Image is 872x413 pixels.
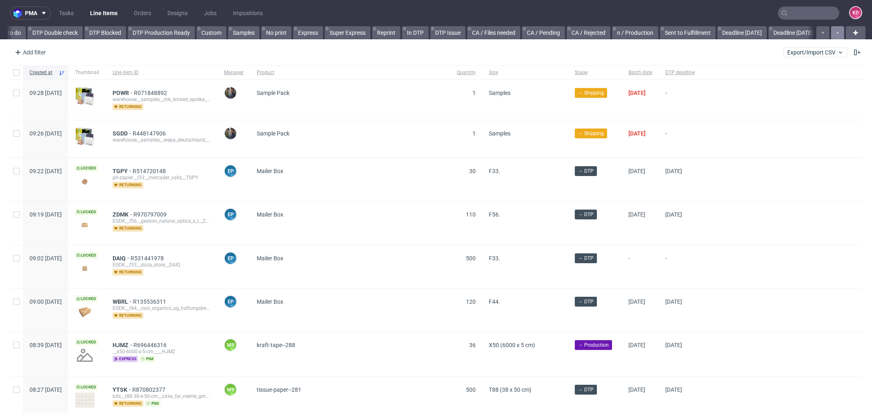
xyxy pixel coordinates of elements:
[467,26,520,39] a: CA / Files needed
[225,165,236,177] figcaption: EP
[257,298,283,305] span: Mailer Box
[14,9,25,18] img: logo
[665,386,682,393] span: [DATE]
[372,26,400,39] a: Reprint
[163,7,192,20] a: Designs
[665,130,695,148] span: -
[225,253,236,264] figcaption: EP
[75,219,95,230] img: version_two_editor_design
[75,252,98,259] span: Locked
[133,168,167,174] a: R514720148
[27,26,83,39] a: DTP Double check
[133,298,168,305] a: R135536311
[466,386,476,393] span: 500
[257,69,444,76] span: Product
[224,69,244,76] span: Manager
[113,69,211,76] span: Line item ID
[113,211,133,218] span: ZDMK
[29,90,62,96] span: 09:28 [DATE]
[257,168,283,174] span: Mailer Box
[578,298,594,305] span: → DTP
[784,47,847,57] button: Export/Import CSV
[665,90,695,110] span: -
[665,69,695,76] span: DTP deadline
[612,26,658,39] a: n / Production
[466,298,476,305] span: 120
[113,104,143,110] span: returning
[113,130,133,137] a: SGDD
[113,182,143,188] span: returning
[75,263,95,274] img: version_two_editor_design.png
[225,384,236,395] figcaption: MS
[489,168,500,174] span: F33.
[29,386,62,393] span: 08:27 [DATE]
[84,26,126,39] a: DTP Blocked
[75,127,95,147] img: sample-icon.16e107be6ad460a3e330.png
[29,342,62,348] span: 08:39 [DATE]
[293,26,323,39] a: Express
[628,386,645,393] span: [DATE]
[113,298,133,305] a: WBRL
[25,10,37,16] span: pma
[113,386,132,393] a: YTSK
[29,168,62,174] span: 09:22 [DATE]
[134,90,169,96] a: R071848892
[75,339,98,345] span: Locked
[54,7,79,20] a: Tasks
[225,128,236,139] img: Maciej Sobola
[113,356,138,362] span: express
[257,386,301,393] span: tissue-paper--281
[257,211,283,218] span: Mailer Box
[29,298,62,305] span: 09:00 [DATE]
[261,26,291,39] a: No print
[628,69,652,76] span: Batch date
[11,46,47,59] div: Add filter
[628,342,645,348] span: [DATE]
[225,87,236,99] img: Maciej Sobola
[133,130,167,137] a: R448147906
[489,69,562,76] span: Size
[113,96,211,103] div: warehouse__samples__mk_limited_spolka_z_ograniczona_odpowiedzialnoscia__POWR
[402,26,429,39] a: In DTP
[75,345,95,365] img: no_design.png
[578,255,594,262] span: → DTP
[578,386,594,393] span: → DTP
[113,90,134,96] a: POWR
[113,348,211,355] div: __x50-6000-x-5-cm____HJMZ
[228,26,260,39] a: Samples
[489,211,500,218] span: F56.
[489,130,511,137] span: Samples
[628,130,646,137] span: [DATE]
[75,165,98,172] span: Locked
[430,26,465,39] a: DTP Issue
[466,211,476,218] span: 110
[578,167,594,175] span: → DTP
[665,255,695,278] span: -
[472,130,476,137] span: 1
[665,211,682,218] span: [DATE]
[628,168,645,174] span: [DATE]
[113,168,133,174] a: TGPY
[113,225,143,232] span: returning
[131,255,165,262] a: R531441978
[787,49,844,56] span: Export/Import CSV
[129,7,156,20] a: Orders
[225,296,236,307] figcaption: EP
[578,341,609,349] span: → Production
[575,69,615,76] span: Stage
[665,168,682,174] span: [DATE]
[75,209,98,215] span: Locked
[75,307,95,318] img: data
[225,209,236,220] figcaption: EP
[145,400,160,407] span: pim
[133,342,168,348] a: R696446316
[457,69,476,76] span: Quantity
[75,384,98,390] span: Locked
[489,386,531,393] span: T88 (38 x 50 cm)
